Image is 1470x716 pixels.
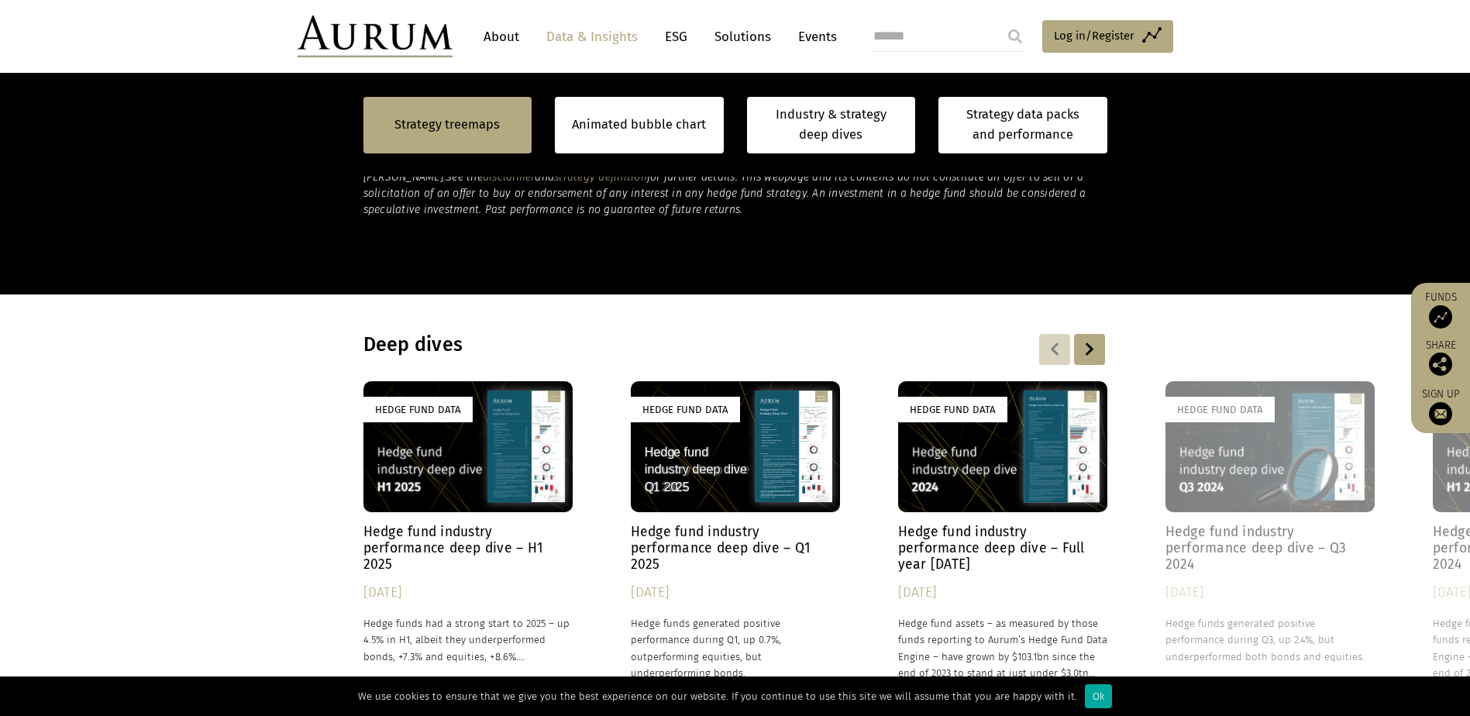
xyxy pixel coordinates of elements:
div: Hedge Fund Data [898,397,1007,422]
div: [DATE] [1165,582,1375,604]
em: Information in the database is derived from multiple sources including Aurum’s own research, regu... [363,138,1090,184]
input: Submit [1000,21,1031,52]
p: Hedge funds had a strong start to 2025 – up 4.5% in H1, albeit they underperformed bonds, +7.3% a... [363,615,573,664]
a: Hedge Fund Data Hedge fund industry performance deep dive – Q1 2025 [DATE] Hedge funds generated ... [631,381,840,681]
div: [DATE] [631,582,840,604]
div: Hedge Fund Data [363,397,473,422]
a: Log in/Register [1042,20,1173,53]
img: Share this post [1429,353,1452,376]
div: Hedge Fund Data [631,397,740,422]
div: [DATE] [898,582,1107,604]
a: ESG [657,22,695,51]
a: Events [790,22,837,51]
a: disclaimer [483,170,535,184]
h4: Hedge fund industry performance deep dive – Q3 2024 [1165,524,1375,573]
em: and [535,170,554,184]
div: Ok [1085,684,1112,708]
img: Sign up to our newsletter [1429,402,1452,425]
div: Share [1419,340,1462,376]
a: Hedge Fund Data Hedge fund industry performance deep dive – Full year [DATE] [DATE] Hedge fund as... [898,381,1107,681]
a: Strategy data packs and performance [938,97,1107,153]
a: Industry & strategy deep dives [747,97,916,153]
a: Funds [1419,291,1462,329]
h3: Deep dives [363,333,907,356]
a: Solutions [707,22,779,51]
img: Aurum [298,15,453,57]
a: strategy definition [554,170,647,184]
h4: Hedge fund industry performance deep dive – H1 2025 [363,524,573,573]
em: for further details. This webpage and its contents do not constitute an offer to sell or a solici... [363,170,1086,216]
p: Hedge funds generated positive performance during Q1, up 0.7%, outperforming equities, but underp... [631,615,840,681]
p: Hedge funds generated positive performance during Q3, up 2.4%, but underperformed both bonds and ... [1165,615,1375,664]
em: See the [446,170,483,184]
a: Hedge Fund Data Hedge fund industry performance deep dive – H1 2025 [DATE] Hedge funds had a stro... [363,381,573,681]
a: Sign up [1419,387,1462,425]
div: Hedge Fund Data [1165,397,1275,422]
a: Strategy treemaps [394,115,500,135]
div: [DATE] [363,582,573,604]
h4: Hedge fund industry performance deep dive – Q1 2025 [631,524,840,573]
a: Data & Insights [539,22,645,51]
h4: Hedge fund industry performance deep dive – Full year [DATE] [898,524,1107,573]
img: Access Funds [1429,305,1452,329]
a: Animated bubble chart [572,115,706,135]
p: Hedge fund assets – as measured by those funds reporting to Aurum’s Hedge Fund Data Engine – have... [898,615,1107,681]
a: About [476,22,527,51]
span: Log in/Register [1054,26,1134,45]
